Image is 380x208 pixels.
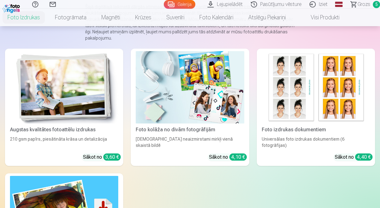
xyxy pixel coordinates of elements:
a: Augstas kvalitātes fotoattēlu izdrukasAugstas kvalitātes fotoattēlu izdrukas210 gsm papīrs, piesā... [5,49,123,166]
div: Augstas kvalitātes fotoattēlu izdrukas [7,126,121,133]
div: Sākot no [335,153,373,161]
div: 3,60 € [103,153,121,161]
div: [DEMOGRAPHIC_DATA] neaizmirstami mirkļi vienā skaistā bildē [133,136,246,148]
a: Krūzes [128,9,159,26]
a: Foto izdrukas dokumentiemFoto izdrukas dokumentiemUniversālas foto izdrukas dokumentiem (6 fotogr... [257,49,375,166]
img: Foto kolāža no divām fotogrāfijām [136,51,244,123]
img: /fa1 [2,2,22,13]
img: Augstas kvalitātes fotoattēlu izdrukas [10,51,118,123]
a: Visi produkti [293,9,347,26]
div: 4,10 € [229,153,247,161]
div: Foto izdrukas dokumentiem [259,126,373,133]
div: 210 gsm papīrs, piesātināta krāsa un detalizācija [7,136,121,148]
div: Foto kolāža no divām fotogrāfijām [133,126,246,133]
a: Atslēgu piekariņi [241,9,293,26]
div: Sākot no [83,153,121,161]
div: 4,40 € [355,153,373,161]
span: 5 [373,1,380,8]
span: Grozs [358,1,370,8]
a: Magnēti [94,9,128,26]
div: Universālas foto izdrukas dokumentiem (6 fotogrāfijas) [259,136,373,148]
a: Foto kalendāri [192,9,241,26]
a: Fotogrāmata [47,9,94,26]
a: Foto kolāža no divām fotogrāfijāmFoto kolāža no divām fotogrāfijām[DEMOGRAPHIC_DATA] neaizmirstam... [131,49,249,166]
img: Foto izdrukas dokumentiem [262,51,370,123]
div: Sākot no [209,153,247,161]
a: Suvenīri [159,9,192,26]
